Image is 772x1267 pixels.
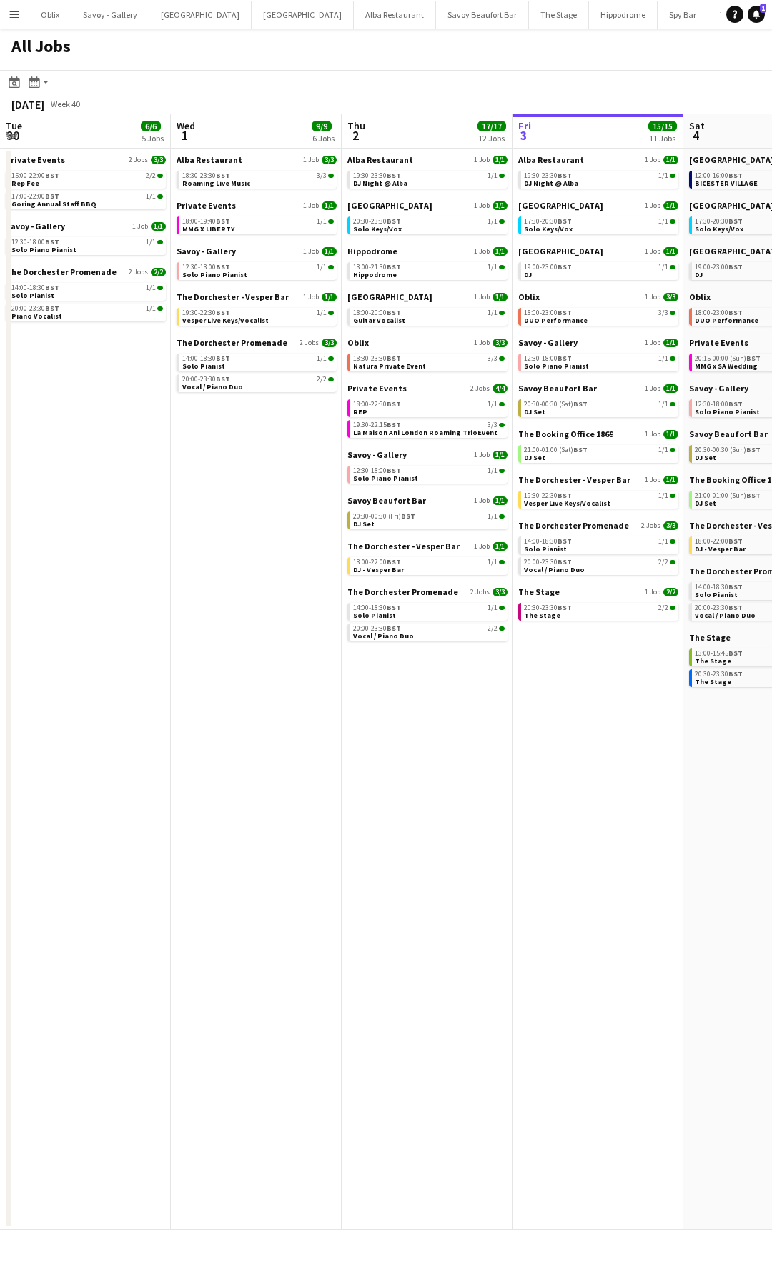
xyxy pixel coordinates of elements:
span: 1 Job [645,339,660,347]
span: Natura Private Event [353,361,426,371]
a: 19:30-22:15BST3/3La Maison Ani London Roaming TrioEvent [353,420,505,436]
span: 18:00-23:00 [695,309,743,316]
span: 3/3 [658,309,668,316]
span: 18:00-20:00 [353,309,401,316]
span: 18:00-21:30 [353,264,401,271]
a: Oblix1 Job3/3 [518,291,678,302]
span: Solo Keys/Vox [353,224,402,234]
span: Solo Piano Pianist [695,407,760,416]
div: Alba Restaurant1 Job3/318:30-23:30BST3/3Roaming Live Music [177,154,337,200]
span: BST [558,171,572,180]
span: BST [216,171,230,180]
a: 19:30-23:30BST1/1DJ Night @ Alba [524,171,675,187]
button: The Stage [529,1,589,29]
span: The Booking Office 1869 [518,429,613,439]
span: DUO Performance [695,316,758,325]
a: 18:30-23:30BST3/3Natura Private Event [353,354,505,370]
span: Savoy - Gallery [177,246,236,256]
span: 20:30-23:30 [353,218,401,225]
span: NYX Hotel [518,246,603,256]
span: 3/3 [663,293,678,301]
a: Savoy Beaufort Bar1 Job1/1 [518,383,678,394]
span: BST [216,354,230,363]
span: DJ Set [695,453,716,462]
span: Savoy - Gallery [6,221,65,231]
span: 1/1 [663,247,678,256]
button: Savoy - Gallery [71,1,149,29]
span: DJ Night @ Alba [524,179,578,188]
a: Private Events1 Job1/1 [177,200,337,211]
span: Hippodrome [347,246,397,256]
span: 1/1 [322,293,337,301]
a: [GEOGRAPHIC_DATA]1 Job1/1 [347,200,508,211]
a: 20:30-00:30 (Sat)BST1/1DJ Set [524,399,675,416]
a: Hippodrome1 Job1/1 [347,246,508,256]
span: 2 Jobs [300,339,319,347]
button: Savoy Beaufort Bar [436,1,529,29]
span: Savoy - Gallery [347,449,407,460]
span: DJ [524,270,532,279]
span: BST [216,262,230,271]
span: REP [353,407,367,416]
button: [GEOGRAPHIC_DATA] [149,1,252,29]
span: 1/1 [663,156,678,164]
div: [GEOGRAPHIC_DATA]1 Job1/117:30-20:30BST1/1Solo Keys/Vox [518,200,678,246]
div: [GEOGRAPHIC_DATA]1 Job1/119:00-23:00BST1/1DJ [518,246,678,291]
span: DJ Night @ Alba [353,179,407,188]
span: BST [387,262,401,271]
span: BST [387,399,401,409]
span: 1/1 [663,430,678,439]
span: 3/3 [151,156,166,164]
span: 1/1 [488,172,498,179]
a: Private Events2 Jobs3/3 [6,154,166,165]
div: Savoy - Gallery1 Job1/112:30-18:00BST1/1Solo Piano Pianist [177,246,337,291]
div: [GEOGRAPHIC_DATA]1 Job1/118:00-20:00BST1/1Guitar Vocalist [347,291,508,337]
span: BICESTER VILLAGE [695,179,758,188]
span: 3/3 [322,339,337,347]
span: Solo Pianist [11,291,54,300]
span: 19:30-22:30 [182,309,230,316]
span: 1/1 [493,247,508,256]
a: Oblix1 Job3/3 [347,337,508,348]
a: 12:30-18:00BST1/1Solo Piano Pianist [11,237,163,254]
span: 1/1 [493,451,508,459]
div: The Dorchester Promenade2 Jobs2/214:00-18:30BST1/1Solo Pianist20:00-23:30BST1/1Piano Vocalist [6,266,166,324]
div: Private Events1 Job1/118:00-19:40BST1/1MMG X LIBERTY [177,200,337,246]
span: BST [387,466,401,475]
span: Solo Keys/Vox [524,224,573,234]
span: Solo Keys/Vox [695,224,743,234]
span: BST [45,237,59,246]
a: 19:00-23:00BST1/1DJ [524,262,675,279]
span: BST [558,262,572,271]
span: Vocal / Piano Duo [182,382,243,391]
span: 1/1 [658,264,668,271]
span: 14:00-18:30 [11,284,59,291]
span: 18:00-19:40 [182,218,230,225]
a: 20:00-23:30BST1/1Piano Vocalist [11,304,163,320]
span: BST [728,399,743,409]
span: BST [746,354,761,363]
span: DUO Performance [524,316,588,325]
a: The Dorchester - Vesper Bar1 Job1/1 [177,291,337,302]
span: BST [387,216,401,226]
span: NYX Hotel [347,291,432,302]
span: 1/1 [322,201,337,210]
span: 1/1 [317,218,327,225]
span: 1 Job [474,201,490,210]
a: 19:30-23:30BST1/1DJ Night @ Alba [353,171,505,187]
span: Solo Piano Pianist [524,361,589,371]
a: 20:30-23:30BST1/1Solo Keys/Vox [353,216,505,233]
button: Spy Bar [658,1,708,29]
span: 1/1 [317,264,327,271]
span: BST [387,171,401,180]
span: 1 Job [645,201,660,210]
span: 1/1 [146,239,156,246]
span: 1/1 [317,309,327,316]
div: Alba Restaurant1 Job1/119:30-23:30BST1/1DJ Night @ Alba [518,154,678,200]
a: Alba Restaurant1 Job1/1 [518,154,678,165]
span: 12:30-18:00 [353,467,401,474]
a: 19:30-22:30BST1/1Vesper Live Keys/Vocalist [182,308,334,324]
span: BST [45,171,59,180]
span: 2/2 [317,376,327,383]
span: 3/3 [488,355,498,362]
